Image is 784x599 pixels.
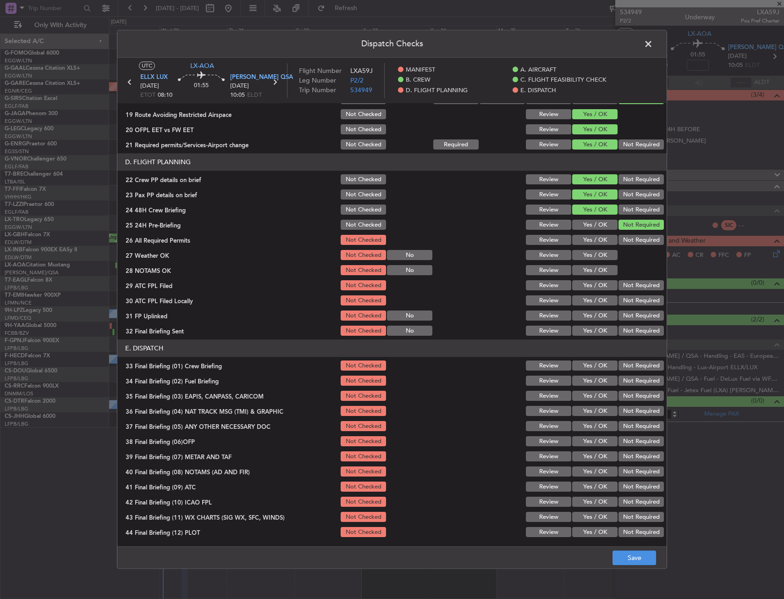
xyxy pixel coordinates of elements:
[572,527,618,538] button: Yes / OK
[572,422,618,432] button: Yes / OK
[618,220,664,230] button: Not Required
[618,140,664,150] button: Not Required
[618,376,664,386] button: Not Required
[618,437,664,447] button: Not Required
[572,497,618,507] button: Yes / OK
[572,467,618,477] button: Yes / OK
[572,361,618,371] button: Yes / OK
[618,311,664,321] button: Not Required
[572,125,618,135] button: Yes / OK
[572,311,618,321] button: Yes / OK
[572,205,618,215] button: Yes / OK
[618,497,664,507] button: Not Required
[572,266,618,276] button: Yes / OK
[572,175,618,185] button: Yes / OK
[572,110,618,120] button: Yes / OK
[572,376,618,386] button: Yes / OK
[572,452,618,462] button: Yes / OK
[572,406,618,416] button: Yes / OK
[572,140,618,150] button: Yes / OK
[618,361,664,371] button: Not Required
[572,235,618,245] button: Yes / OK
[618,281,664,291] button: Not Required
[618,422,664,432] button: Not Required
[618,190,664,200] button: Not Required
[572,220,618,230] button: Yes / OK
[613,551,656,566] button: Save
[618,482,664,492] button: Not Required
[572,391,618,401] button: Yes / OK
[572,437,618,447] button: Yes / OK
[618,175,664,185] button: Not Required
[618,406,664,416] button: Not Required
[618,467,664,477] button: Not Required
[618,205,664,215] button: Not Required
[572,296,618,306] button: Yes / OK
[117,30,667,58] header: Dispatch Checks
[572,250,618,261] button: Yes / OK
[618,527,664,538] button: Not Required
[618,235,664,245] button: Not Required
[572,512,618,522] button: Yes / OK
[572,482,618,492] button: Yes / OK
[572,190,618,200] button: Yes / OK
[618,452,664,462] button: Not Required
[618,326,664,336] button: Not Required
[618,512,664,522] button: Not Required
[618,296,664,306] button: Not Required
[572,281,618,291] button: Yes / OK
[618,391,664,401] button: Not Required
[572,326,618,336] button: Yes / OK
